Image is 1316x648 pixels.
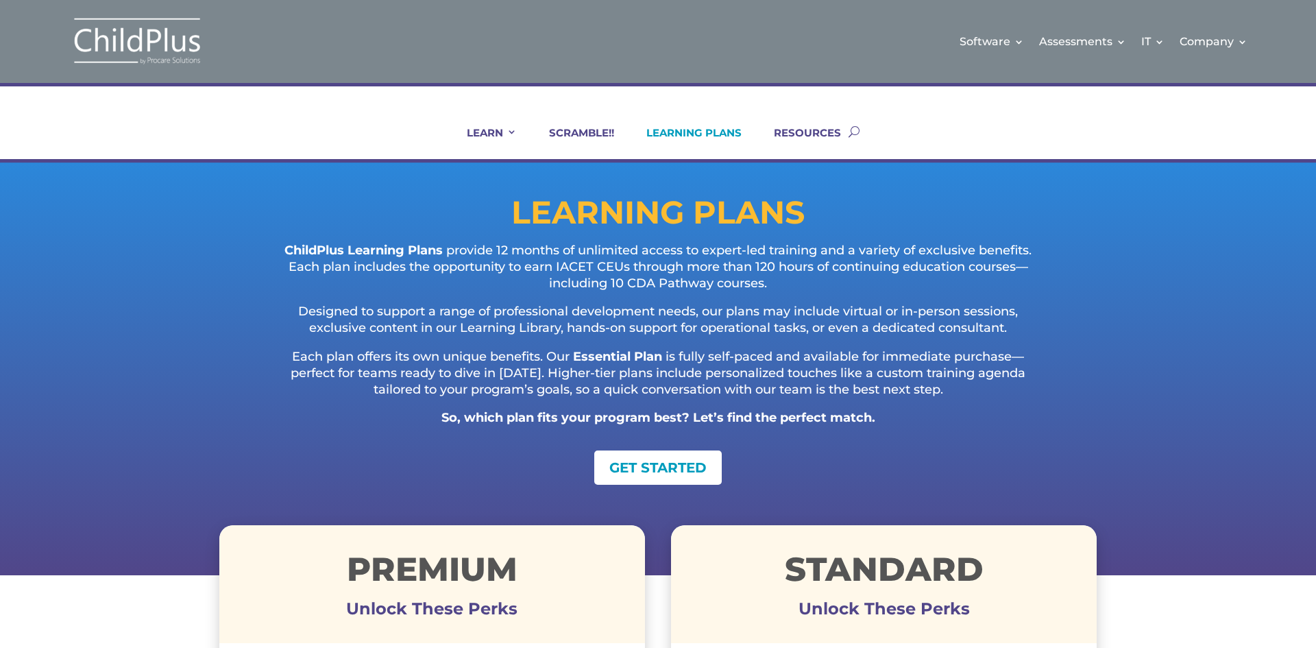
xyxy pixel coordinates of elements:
[573,349,662,364] strong: Essential Plan
[274,349,1042,410] p: Each plan offers its own unique benefits. Our is fully self-paced and available for immediate pur...
[219,197,1097,235] h1: LEARNING PLANS
[1180,14,1247,69] a: Company
[274,304,1042,349] p: Designed to support a range of professional development needs, our plans may include virtual or i...
[671,553,1097,592] h1: STANDARD
[219,609,645,616] h3: Unlock These Perks
[274,243,1042,304] p: provide 12 months of unlimited access to expert-led training and a variety of exclusive benefits....
[629,126,742,159] a: LEARNING PLANS
[532,126,614,159] a: SCRAMBLE!!
[1141,14,1165,69] a: IT
[594,451,722,485] a: GET STARTED
[757,126,841,159] a: RESOURCES
[450,126,517,159] a: LEARN
[960,14,1024,69] a: Software
[1039,14,1126,69] a: Assessments
[219,553,645,592] h1: Premium
[284,243,443,258] strong: ChildPlus Learning Plans
[671,609,1097,616] h3: Unlock These Perks
[441,410,875,425] strong: So, which plan fits your program best? Let’s find the perfect match.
